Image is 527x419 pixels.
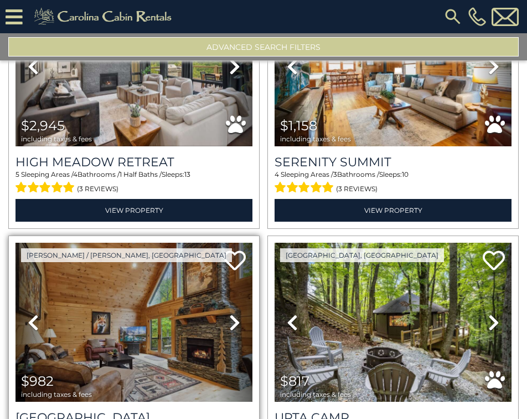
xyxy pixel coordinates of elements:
[73,170,77,178] span: 4
[483,249,505,273] a: Add to favorites
[280,373,309,389] span: $817
[21,248,232,262] a: [PERSON_NAME] / [PERSON_NAME], [GEOGRAPHIC_DATA]
[275,170,279,178] span: 4
[224,249,246,273] a: Add to favorites
[120,170,162,178] span: 1 Half Baths /
[15,199,252,222] a: View Property
[15,243,252,402] img: thumbnail_167346088.jpeg
[275,155,512,170] a: Serenity Summit
[184,170,190,178] span: 13
[336,182,378,196] span: (3 reviews)
[443,7,463,27] img: search-regular.svg
[21,391,92,398] span: including taxes & fees
[21,373,54,389] span: $982
[8,37,519,57] button: Advanced Search Filters
[21,117,65,134] span: $2,945
[280,248,444,262] a: [GEOGRAPHIC_DATA], [GEOGRAPHIC_DATA]
[275,199,512,222] a: View Property
[275,243,512,402] img: thumbnail_167080979.jpeg
[275,170,512,196] div: Sleeping Areas / Bathrooms / Sleeps:
[15,170,252,196] div: Sleeping Areas / Bathrooms / Sleeps:
[15,170,19,178] span: 5
[21,135,92,142] span: including taxes & fees
[280,391,351,398] span: including taxes & fees
[280,117,317,134] span: $1,158
[280,135,351,142] span: including taxes & fees
[77,182,118,196] span: (3 reviews)
[466,7,489,26] a: [PHONE_NUMBER]
[333,170,337,178] span: 3
[15,155,252,170] a: High Meadow Retreat
[28,6,181,28] img: Khaki-logo.png
[402,170,409,178] span: 10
